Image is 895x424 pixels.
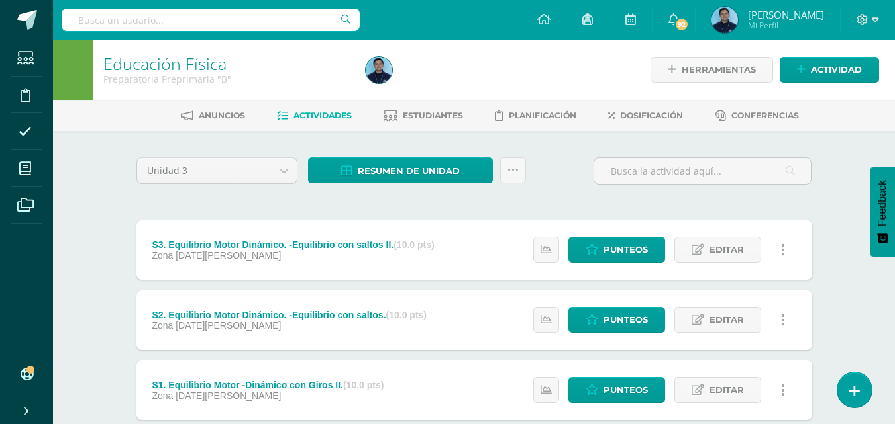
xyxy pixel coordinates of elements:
[152,310,427,320] div: S2. Equilibrio Motor Dinámico. -Equilibrio con saltos.
[199,110,245,120] span: Anuncios
[394,239,434,250] strong: (10.0 pts)
[682,58,756,82] span: Herramientas
[293,110,352,120] span: Actividades
[568,237,665,263] a: Punteos
[651,57,773,83] a: Herramientas
[358,159,460,183] span: Resumen de unidad
[103,54,350,73] h1: Educación Física
[152,320,173,331] span: Zona
[62,9,360,31] input: Busca un usuario...
[568,307,665,333] a: Punteos
[147,158,262,183] span: Unidad 3
[152,239,434,250] div: S3. Equilibrio Motor Dinámico. -Equilibrio con saltos II.
[731,110,799,120] span: Conferencias
[386,310,427,320] strong: (10.0 pts)
[711,7,738,33] img: e03a95cdf3f7e818780b3d7e8837d5b9.png
[366,57,392,83] img: e03a95cdf3f7e818780b3d7e8837d5b9.png
[876,180,888,226] span: Feedback
[176,320,281,331] span: [DATE][PERSON_NAME]
[710,308,744,332] span: Editar
[137,158,297,183] a: Unidad 3
[620,110,683,120] span: Dosificación
[608,105,683,126] a: Dosificación
[403,110,463,120] span: Estudiantes
[748,20,824,31] span: Mi Perfil
[176,250,281,261] span: [DATE][PERSON_NAME]
[811,58,862,82] span: Actividad
[710,378,744,402] span: Editar
[604,378,648,402] span: Punteos
[715,105,799,126] a: Conferencias
[103,52,227,75] a: Educación Física
[604,237,648,262] span: Punteos
[780,57,879,83] a: Actividad
[277,105,352,126] a: Actividades
[176,390,281,401] span: [DATE][PERSON_NAME]
[103,73,350,85] div: Preparatoria Preprimaria 'B'
[152,250,173,261] span: Zona
[152,390,173,401] span: Zona
[509,110,576,120] span: Planificación
[308,157,493,183] a: Resumen de unidad
[152,380,384,390] div: S1. Equilibrio Motor -Dinámico con Giros II.
[870,167,895,257] button: Feedback - Mostrar encuesta
[181,105,245,126] a: Anuncios
[384,105,463,126] a: Estudiantes
[568,377,665,403] a: Punteos
[594,158,811,184] input: Busca la actividad aquí...
[748,8,824,21] span: [PERSON_NAME]
[604,308,648,332] span: Punteos
[343,380,384,390] strong: (10.0 pts)
[710,237,744,262] span: Editar
[674,17,688,32] span: 92
[495,105,576,126] a: Planificación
